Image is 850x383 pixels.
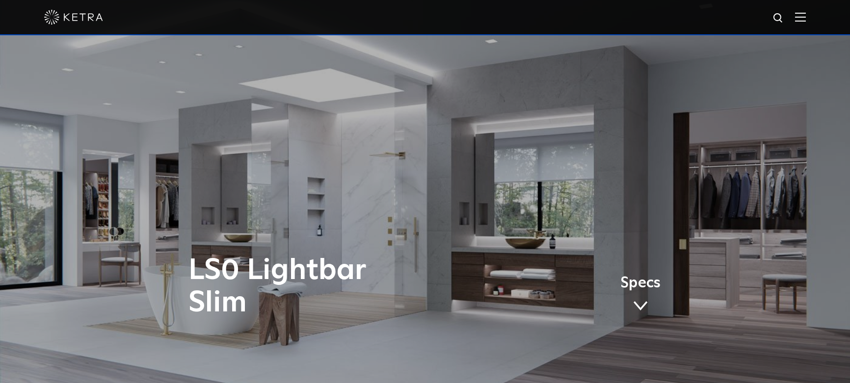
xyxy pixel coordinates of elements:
[44,10,103,25] img: ketra-logo-2019-white
[620,276,661,314] a: Specs
[188,255,466,319] h1: LS0 Lightbar Slim
[772,12,785,25] img: search icon
[795,12,806,22] img: Hamburger%20Nav.svg
[620,276,661,290] span: Specs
